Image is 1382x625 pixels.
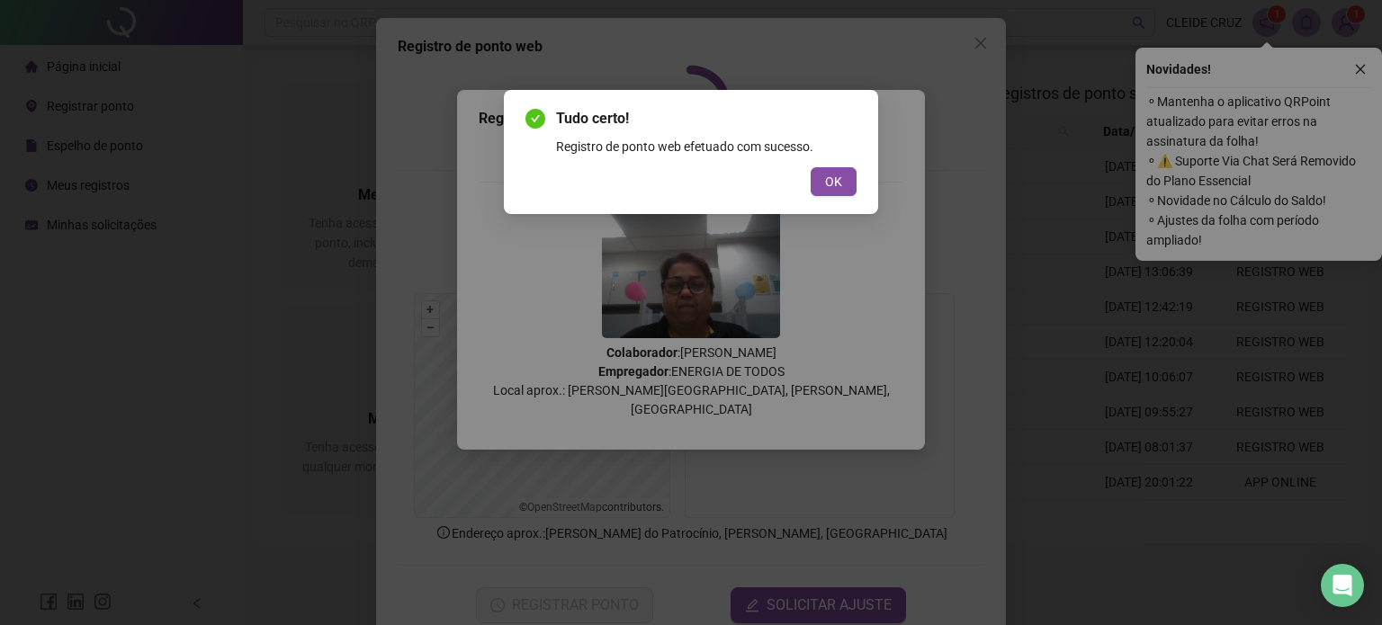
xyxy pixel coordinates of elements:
[1321,564,1364,607] div: Open Intercom Messenger
[525,109,545,129] span: check-circle
[811,167,857,196] button: OK
[825,172,842,192] span: OK
[556,108,857,129] span: Tudo certo!
[556,137,857,156] div: Registro de ponto web efetuado com sucesso.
